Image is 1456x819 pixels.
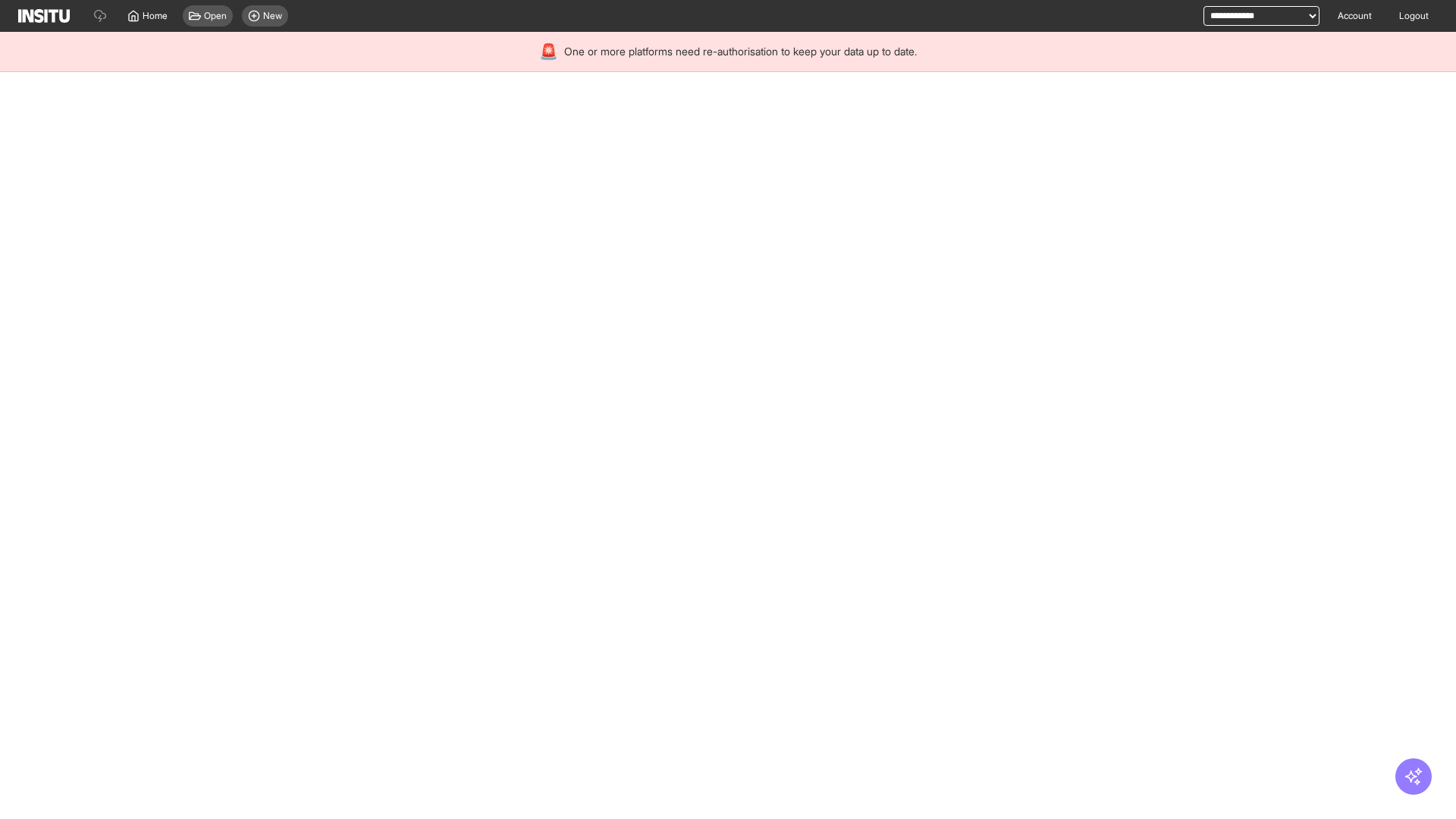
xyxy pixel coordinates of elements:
[143,10,168,22] span: Home
[18,9,70,23] img: Logo
[539,41,558,62] div: 🚨
[204,10,227,22] span: Open
[564,44,917,59] span: One or more platforms need re-authorisation to keep your data up to date.
[263,10,282,22] span: New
